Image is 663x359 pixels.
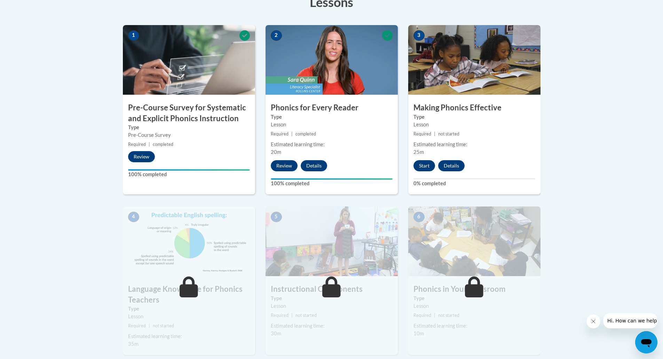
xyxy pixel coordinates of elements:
iframe: Message from company [603,313,657,328]
label: Type [413,113,535,121]
span: Hi. How can we help? [4,5,56,10]
label: Type [271,113,393,121]
div: Lesson [271,302,393,310]
button: Review [128,151,155,162]
img: Course Image [266,206,398,276]
div: Lesson [413,302,535,310]
span: 3 [413,30,425,41]
h3: Pre-Course Survey for Systematic and Explicit Phonics Instruction [123,102,255,124]
span: | [291,131,293,136]
iframe: Button to launch messaging window [635,331,657,353]
div: Estimated learning time: [271,322,393,330]
h3: Phonics for Every Reader [266,102,398,113]
div: Estimated learning time: [413,322,535,330]
span: not started [153,323,174,328]
div: Your progress [271,178,393,180]
div: Pre-Course Survey [128,131,250,139]
iframe: Close message [586,314,600,328]
label: 100% completed [128,171,250,178]
div: Estimated learning time: [413,141,535,148]
span: not started [295,313,317,318]
div: Lesson [128,313,250,320]
span: | [434,131,435,136]
img: Course Image [408,206,540,276]
span: | [149,323,150,328]
span: | [291,313,293,318]
span: completed [295,131,316,136]
span: | [434,313,435,318]
img: Course Image [408,25,540,95]
span: 20m [271,149,281,155]
img: Course Image [266,25,398,95]
img: Course Image [123,25,255,95]
span: 5 [271,212,282,222]
label: Type [128,124,250,131]
span: 10m [413,330,424,336]
label: 0% completed [413,180,535,187]
button: Details [301,160,327,171]
h3: Phonics in Your Classroom [408,284,540,295]
div: Estimated learning time: [128,333,250,340]
span: 30m [271,330,281,336]
span: not started [438,131,459,136]
span: not started [438,313,459,318]
h3: Instructional Components [266,284,398,295]
span: 2 [271,30,282,41]
span: 6 [413,212,425,222]
button: Details [438,160,465,171]
span: Required [128,323,146,328]
span: 35m [128,341,139,347]
span: Required [413,313,431,318]
span: Required [271,313,289,318]
div: Lesson [413,121,535,128]
span: 4 [128,212,139,222]
span: Required [271,131,289,136]
span: 1 [128,30,139,41]
label: Type [271,295,393,302]
label: 100% completed [271,180,393,187]
span: Required [128,142,146,147]
span: Required [413,131,431,136]
span: completed [153,142,173,147]
button: Review [271,160,298,171]
div: Lesson [271,121,393,128]
img: Course Image [123,206,255,276]
span: 25m [413,149,424,155]
label: Type [413,295,535,302]
div: Your progress [128,169,250,171]
h3: Making Phonics Effective [408,102,540,113]
label: Type [128,305,250,313]
div: Estimated learning time: [271,141,393,148]
button: Start [413,160,435,171]
span: | [149,142,150,147]
h3: Language Knowledge for Phonics Teachers [123,284,255,305]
